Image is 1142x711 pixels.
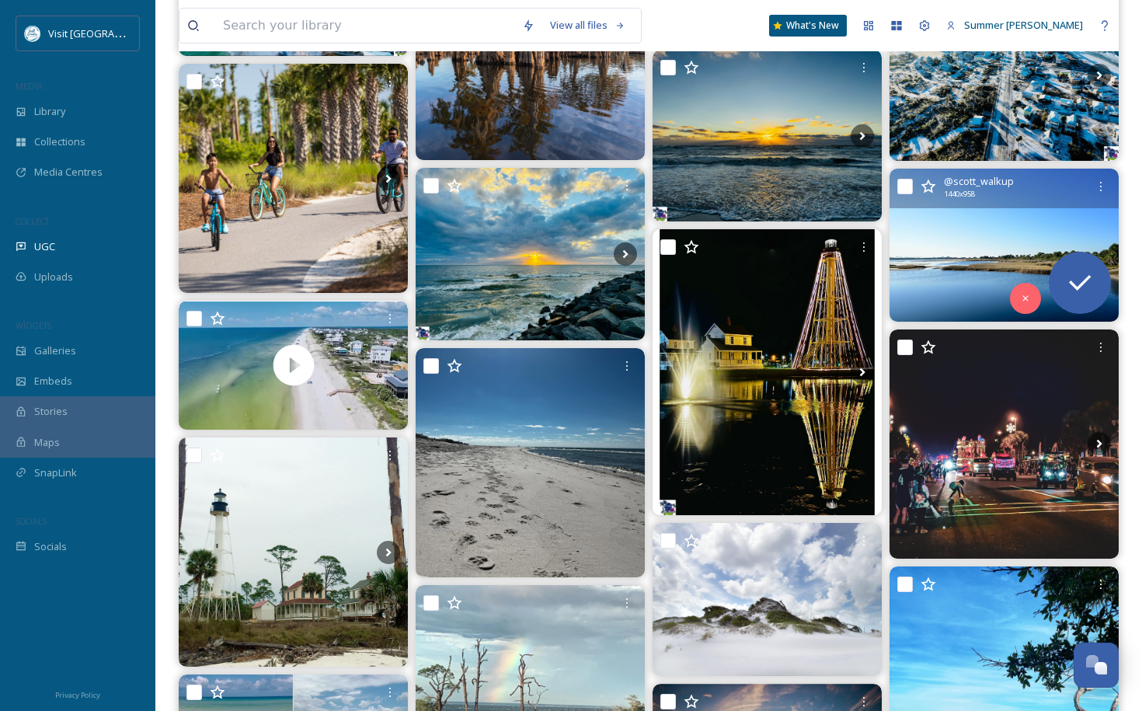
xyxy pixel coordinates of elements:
img: download%20%282%29.png [25,26,40,41]
span: SOCIALS [16,515,47,527]
img: Throw back to before the 130 year old historic Cape San Blas lighthouse was moved. It now sits in... [179,437,408,667]
video: First Day of Fall 2024 on 30ECSB Cape San Blas, FL. US National Weather Service Tallahassee Flori... [179,301,408,430]
span: Uploads [34,270,73,284]
a: Privacy Policy [55,685,100,703]
span: COLLECT [16,215,49,227]
span: Visit [GEOGRAPHIC_DATA] [48,26,169,40]
span: 1440 x 958 [944,189,975,200]
span: @ scott_walkup [944,174,1014,189]
a: What's New [769,15,847,37]
button: Open Chat [1074,643,1119,688]
a: View all files [542,10,633,40]
span: Library [34,104,65,119]
img: The Cape San Blas Lighthouse right now. The Lighthouse is located in Port St. Joe, FL at George C... [653,229,882,515]
span: Embeds [34,374,72,389]
span: Maps [34,435,60,450]
img: November 27, 2024 Sunset on 30ecsb 30E Cape San Blas, FL. #30E #30ECSB #CapeSanBlas #StJosephPeni... [416,168,645,340]
span: SnapLink [34,465,77,480]
span: Collections [34,134,85,149]
span: Stories [34,404,68,419]
input: Search your library [215,9,514,43]
span: MEDIA [16,80,43,92]
img: thumbnail [179,301,408,430]
a: Summer [PERSON_NAME] [938,10,1091,40]
span: UGC [34,239,55,254]
img: Sunset Tonight, January 6, 2025 🌅 📍 30E Cape San Blas, FL #Sunset #Sunsets #SunsetPhotography #Su... [653,50,882,221]
span: Media Centres [34,165,103,179]
span: Privacy Policy [55,690,100,700]
span: Galleries [34,343,76,358]
span: Socials [34,539,67,554]
img: #stjoespeninsulastatepark #gulfcountyfl #florida [890,169,1119,321]
img: Let’s light up the night at the Christmas on the Coast Parade in Port St. Joe! 🎄✨ 🗓️ Saturday, De... [890,329,1119,559]
img: Can you see why they call this The Forgotten Coast? 🌊✨ Unspoiled, serene, and simply breathtaking. [416,348,645,577]
span: WIDGETS [16,319,51,331]
img: Explore Gulf County on two wheels! 🚴‍♂️ With a variety of scenic trails, there's something for ev... [179,64,408,293]
img: #gulfofmexico #portsaintjoe #capesanblas #williamjrishpark #florida #ocean #serene #clouds #gulf ... [653,523,882,676]
span: Summer [PERSON_NAME] [964,18,1083,32]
